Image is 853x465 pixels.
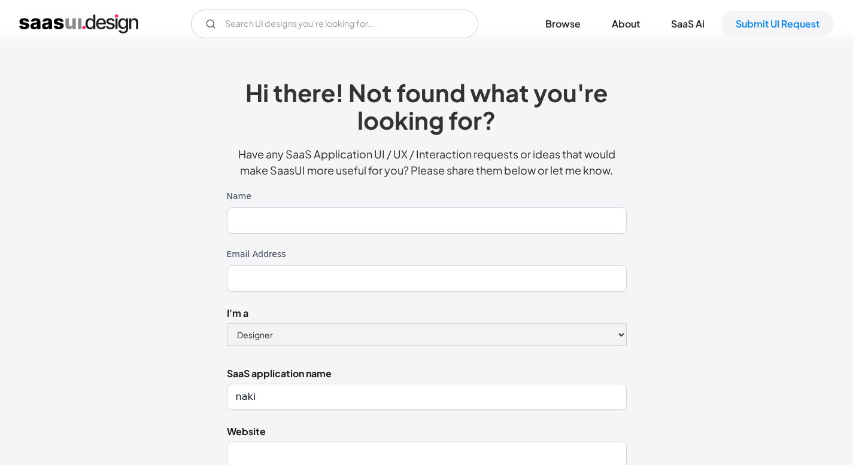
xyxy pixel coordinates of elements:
[657,11,719,37] a: SaaS Ai
[191,10,478,38] form: Email Form
[227,425,266,438] strong: Website
[597,11,654,37] a: About
[531,11,595,37] a: Browse
[227,306,627,320] label: I'm a
[191,10,478,38] input: Search UI designs you're looking for...
[227,248,627,261] label: Email Address
[227,146,627,178] p: Have any SaaS Application UI / UX / Interaction requests or ideas that would make SaasUI more use...
[19,14,138,33] a: home
[227,367,332,380] strong: SaaS application name
[227,79,627,134] h2: Hi there! Not found what you're looking for?
[721,11,834,37] a: Submit UI Request
[227,190,627,203] label: Name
